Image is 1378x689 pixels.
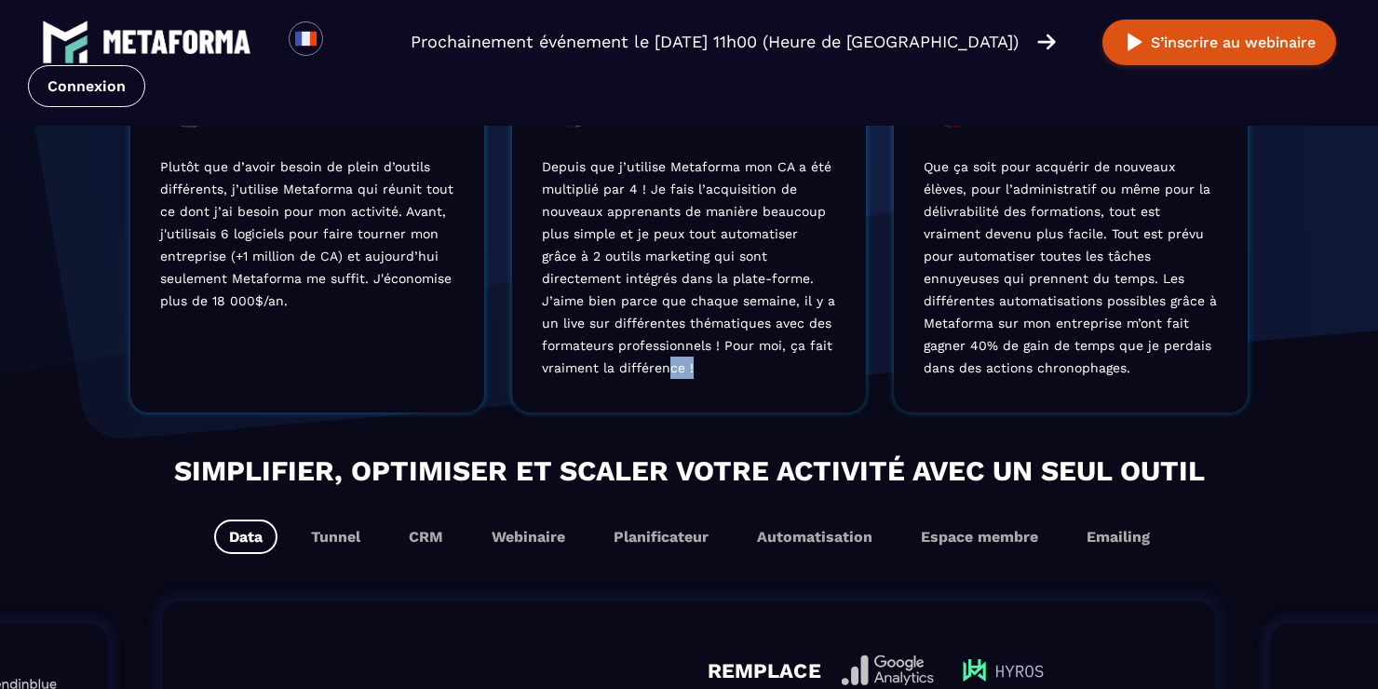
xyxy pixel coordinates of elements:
[1072,520,1165,554] button: Emailing
[296,520,375,554] button: Tunnel
[294,27,317,50] img: fr
[214,520,277,554] button: Data
[742,520,887,554] button: Automatisation
[477,520,580,554] button: Webinaire
[28,65,145,107] a: Connexion
[924,155,1218,379] p: Que ça soit pour acquérir de nouveaux élèves, pour l’administratif ou même pour la délivrabilité ...
[42,19,88,65] img: logo
[102,30,251,54] img: logo
[906,520,1053,554] button: Espace membre
[394,520,458,554] button: CRM
[599,520,723,554] button: Planificateur
[842,655,934,686] img: icon
[323,21,369,62] div: Search for option
[542,155,836,379] p: Depuis que j’utilise Metaforma mon CA a été multiplié par 4 ! Je fais l’acquisition de nouveaux a...
[339,31,353,53] input: Search for option
[411,29,1019,55] p: Prochainement événement le [DATE] 11h00 (Heure de [GEOGRAPHIC_DATA])
[1037,32,1056,52] img: arrow-right
[1102,20,1336,65] button: S’inscrire au webinaire
[19,450,1359,492] h2: Simplifier, optimiser et scaler votre activité avec un seul outil
[708,658,821,682] h4: REMPLACE
[1123,31,1146,54] img: play
[160,155,454,312] p: Plutôt que d’avoir besoin de plein d’outils différents, j’utilise Metaforma qui réunit tout ce do...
